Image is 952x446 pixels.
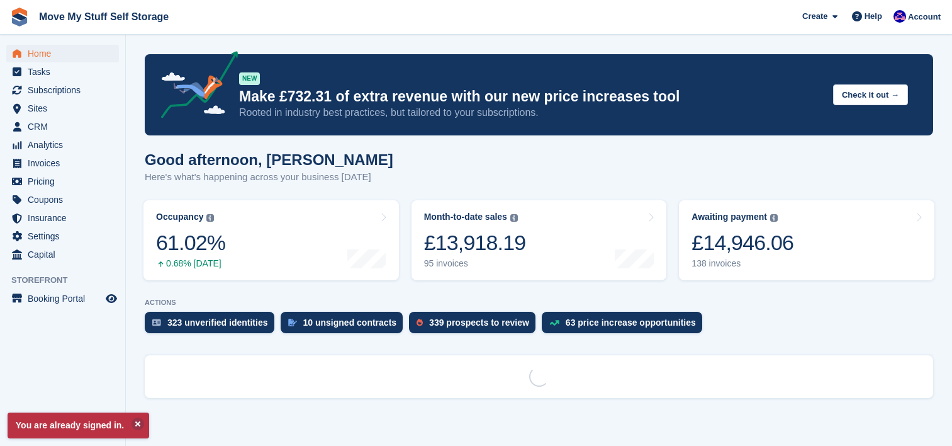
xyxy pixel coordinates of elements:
a: menu [6,63,119,81]
a: 323 unverified identities [145,312,281,340]
div: 95 invoices [424,258,526,269]
a: Move My Stuff Self Storage [34,6,174,27]
a: 10 unsigned contracts [281,312,410,340]
span: Coupons [28,191,103,209]
a: menu [6,209,119,227]
span: Booking Portal [28,290,103,307]
a: menu [6,118,119,135]
span: Sites [28,100,103,117]
span: Capital [28,246,103,263]
span: Account [908,11,941,23]
a: menu [6,227,119,245]
p: Here's what's happening across your business [DATE] [145,170,393,185]
a: menu [6,191,119,209]
a: Occupancy 61.02% 0.68% [DATE] [143,200,399,280]
div: £14,946.06 [692,230,793,256]
a: 63 price increase opportunities [542,312,708,340]
span: Settings [28,227,103,245]
span: CRM [28,118,103,135]
div: NEW [239,72,260,85]
p: ACTIONS [145,299,933,307]
a: menu [6,290,119,307]
span: Pricing [28,173,103,190]
div: 339 prospects to review [429,317,529,328]
div: 61.02% [156,230,225,256]
img: verify_identity-adf6edd0f0f0b5bbfe63781bf79b02c33cf7c696d77639b501bdc392416b5a36.svg [152,319,161,326]
img: prospect-51fa495bee0391a8d652442698ab0144808aea92771e9ea1ae160a38d050c398.svg [417,319,423,326]
div: 0.68% [DATE] [156,258,225,269]
button: Check it out → [833,84,908,105]
div: Occupancy [156,212,203,222]
span: Invoices [28,154,103,172]
span: Storefront [11,274,125,287]
a: menu [6,246,119,263]
a: 339 prospects to review [409,312,542,340]
span: Tasks [28,63,103,81]
span: Analytics [28,136,103,154]
img: stora-icon-8386f47178a22dfd0bd8f6a31ec36ba5ce8667c1dd55bd0f319d3a0aa187defe.svg [10,8,29,26]
div: 138 invoices [692,258,793,269]
img: Jade Whetnall [893,10,906,23]
div: 63 price increase opportunities [566,317,696,328]
a: menu [6,173,119,190]
div: Awaiting payment [692,212,767,222]
img: price_increase_opportunities-93ffe204e8149a01c8c9dc8f82e8f89637d9d84a8eef4429ea346261dce0b2c0.svg [549,320,559,326]
a: Awaiting payment £14,946.06 138 invoices [679,200,934,280]
img: contract_signature_icon-13c848040528278c33f63329250d36e43548de30e8caae1d1a13099fd9432cc5.svg [288,319,297,326]
img: icon-info-grey-7440780725fd019a000dd9b08b2336e03edf1995a4989e88bcd33f0948082b44.svg [770,214,778,222]
span: Home [28,45,103,62]
a: Preview store [104,291,119,306]
p: You are already signed in. [8,413,149,438]
img: price-adjustments-announcement-icon-8257ccfd72463d97f412b2fc003d46551f7dbcb40ab6d574587a9cd5c0d94... [150,51,238,123]
h1: Good afternoon, [PERSON_NAME] [145,151,393,168]
a: menu [6,136,119,154]
div: £13,918.19 [424,230,526,256]
span: Help [865,10,882,23]
img: icon-info-grey-7440780725fd019a000dd9b08b2336e03edf1995a4989e88bcd33f0948082b44.svg [510,214,518,222]
span: Insurance [28,209,103,227]
span: Subscriptions [28,81,103,99]
a: menu [6,45,119,62]
div: Month-to-date sales [424,212,507,222]
a: menu [6,100,119,117]
div: 323 unverified identities [167,317,268,328]
span: Create [802,10,827,23]
p: Make £732.31 of extra revenue with our new price increases tool [239,88,823,106]
img: icon-info-grey-7440780725fd019a000dd9b08b2336e03edf1995a4989e88bcd33f0948082b44.svg [206,214,214,222]
a: menu [6,154,119,172]
a: Month-to-date sales £13,918.19 95 invoices [412,200,667,280]
p: Rooted in industry best practices, but tailored to your subscriptions. [239,106,823,120]
a: menu [6,81,119,99]
div: 10 unsigned contracts [303,317,397,328]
